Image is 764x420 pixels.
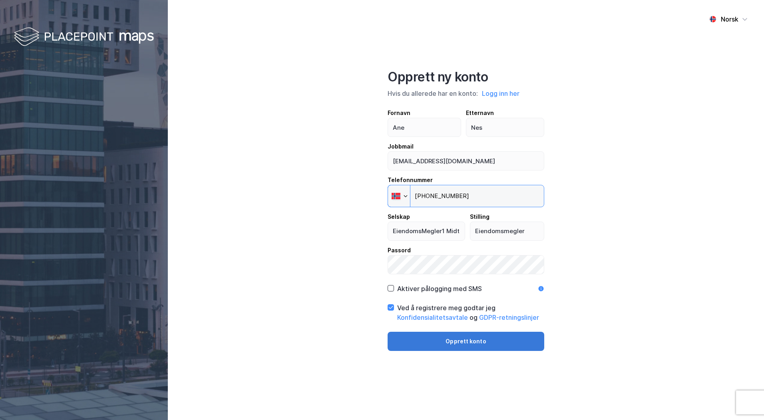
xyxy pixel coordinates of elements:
[388,212,465,222] div: Selskap
[721,14,738,24] div: Norsk
[388,175,544,185] div: Telefonnummer
[388,69,544,85] div: Opprett ny konto
[388,332,544,351] button: Opprett konto
[388,108,461,118] div: Fornavn
[388,185,410,207] div: Norway: + 47
[479,88,522,99] button: Logg inn her
[724,382,764,420] div: Kontrollprogram for chat
[388,246,544,255] div: Passord
[397,284,482,293] div: Aktiver pålogging med SMS
[466,108,545,118] div: Etternavn
[388,185,544,207] input: Telefonnummer
[724,382,764,420] iframe: Chat Widget
[470,212,545,222] div: Stilling
[388,88,544,99] div: Hvis du allerede har en konto:
[397,303,544,322] div: Ved å registrere meg godtar jeg og
[388,142,544,151] div: Jobbmail
[14,26,154,49] img: logo-white.f07954bde2210d2a523dddb988cd2aa7.svg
